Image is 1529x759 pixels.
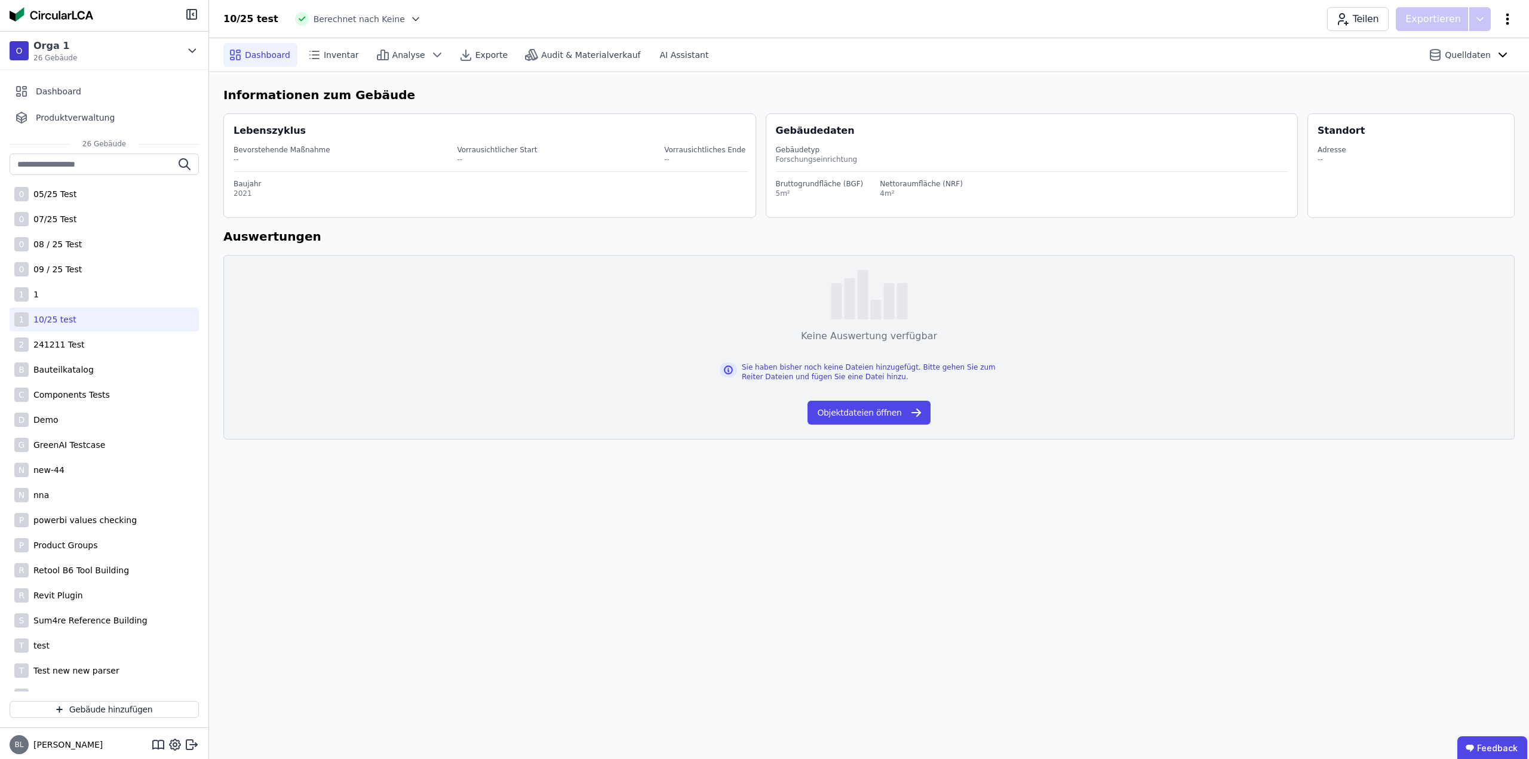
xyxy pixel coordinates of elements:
[664,155,745,164] div: --
[659,49,708,61] span: AI Assistant
[14,663,29,678] div: T
[29,188,76,200] div: 05/25 Test
[29,213,76,225] div: 07/25 Test
[14,187,29,201] div: 0
[14,287,29,302] div: 1
[801,329,937,343] div: Keine Auswertung verfügbar
[29,263,82,275] div: 09 / 25 Test
[742,362,1018,382] div: Sie haben bisher noch keine Dateien hinzugefügt. Bitte gehen Sie zum Reiter Dateien und fügen Sie...
[831,270,908,319] img: empty-state
[14,538,29,552] div: P
[234,179,748,189] div: Baujahr
[14,212,29,226] div: 0
[14,413,29,427] div: D
[14,588,29,603] div: R
[324,49,359,61] span: Inventar
[457,155,537,164] div: --
[14,438,29,452] div: G
[880,179,963,189] div: Nettoraumfläche (NRF)
[14,388,29,402] div: C
[1318,124,1365,138] div: Standort
[14,689,29,703] div: T
[314,13,405,25] span: Berechnet nach Keine
[14,362,29,377] div: B
[664,145,745,155] div: Vorrausichtliches Ende
[29,238,82,250] div: 08 / 25 Test
[14,563,29,577] div: R
[29,414,59,426] div: Demo
[29,514,137,526] div: powerbi values checking
[29,339,84,351] div: 241211 Test
[14,312,29,327] div: 1
[29,464,65,476] div: new-44
[541,49,640,61] span: Audit & Materialverkauf
[880,189,963,198] div: 4m²
[808,401,930,425] button: Objektdateien öffnen
[223,12,278,26] div: 10/25 test
[29,489,49,501] div: nna
[29,539,98,551] div: Product Groups
[29,589,83,601] div: Revit Plugin
[776,189,864,198] div: 5m²
[29,364,94,376] div: Bauteilkatalog
[392,49,425,61] span: Analyse
[29,314,76,325] div: 10/25 test
[14,488,29,502] div: N
[223,228,1515,245] h6: Auswertungen
[29,640,50,652] div: test
[234,189,748,198] div: 2021
[234,145,330,155] div: Bevorstehende Maßnahme
[36,112,115,124] span: Produktverwaltung
[14,237,29,251] div: 0
[14,337,29,352] div: 2
[1318,155,1346,164] div: --
[36,85,81,97] span: Dashboard
[457,145,537,155] div: Vorrausichtlicher Start
[14,638,29,653] div: T
[223,86,1515,104] h6: Informationen zum Gebäude
[234,155,330,164] div: --
[29,739,103,751] span: [PERSON_NAME]
[10,41,29,60] div: O
[29,439,105,451] div: GreenAI Testcase
[70,139,138,149] span: 26 Gebäude
[14,463,29,477] div: N
[1405,12,1463,26] p: Exportieren
[29,665,119,677] div: Test new new parser
[10,7,93,21] img: Concular
[33,53,77,63] span: 26 Gebäude
[14,262,29,276] div: 0
[776,155,1288,164] div: Forschungseinrichtung
[29,389,110,401] div: Components Tests
[1445,49,1491,61] span: Quelldaten
[245,49,290,61] span: Dashboard
[29,614,148,626] div: Sum4re Reference Building
[33,39,77,53] div: Orga 1
[776,124,1298,138] div: Gebäudedaten
[1318,145,1346,155] div: Adresse
[14,613,29,628] div: S
[776,145,1288,155] div: Gebäudetyp
[14,513,29,527] div: P
[29,690,87,702] div: Test Settings
[776,179,864,189] div: Bruttogrundfläche (BGF)
[29,564,129,576] div: Retool B6 Tool Building
[15,741,24,748] span: BL
[1327,7,1389,31] button: Teilen
[234,124,306,138] div: Lebenszyklus
[29,288,39,300] div: 1
[10,701,199,718] button: Gebäude hinzufügen
[475,49,508,61] span: Exporte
